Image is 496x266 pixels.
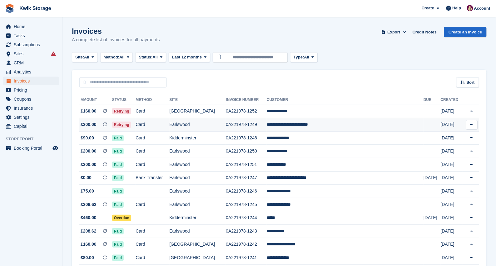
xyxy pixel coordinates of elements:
[410,27,439,37] a: Credit Notes
[3,104,59,113] a: menu
[170,95,226,105] th: Site
[3,122,59,131] a: menu
[226,238,267,251] td: 0A221978-1242
[81,121,97,128] span: £200.00
[81,161,97,168] span: £200.00
[226,105,267,118] td: 0A221978-1252
[453,5,461,11] span: Help
[3,22,59,31] a: menu
[81,214,97,221] span: £460.00
[112,148,124,154] span: Paid
[136,131,169,145] td: Card
[441,105,463,118] td: [DATE]
[81,148,97,154] span: £200.00
[5,4,14,13] img: stora-icon-8386f47178a22dfd0bd8f6a31ec36ba5ce8667c1dd55bd0f319d3a0aa187defe.svg
[14,113,51,122] span: Settings
[112,241,124,248] span: Paid
[112,108,131,114] span: Retrying
[3,49,59,58] a: menu
[226,95,267,105] th: Invoice Number
[441,251,463,265] td: [DATE]
[112,215,131,221] span: Overdue
[112,255,124,261] span: Paid
[75,54,84,60] span: Site:
[441,118,463,132] td: [DATE]
[170,211,226,225] td: Kidderminster
[3,86,59,94] a: menu
[14,77,51,85] span: Invoices
[380,27,408,37] button: Export
[424,171,441,185] td: [DATE]
[6,136,62,142] span: Storefront
[388,29,400,35] span: Export
[136,105,169,118] td: Card
[226,211,267,225] td: 0A221978-1244
[119,54,125,60] span: All
[226,198,267,211] td: 0A221978-1245
[226,185,267,198] td: 0A221978-1246
[72,52,98,63] button: Site: All
[112,188,124,194] span: Paid
[444,27,487,37] a: Create an Invoice
[14,31,51,40] span: Tasks
[441,95,463,105] th: Created
[304,54,310,60] span: All
[441,211,463,225] td: [DATE]
[170,118,226,132] td: Earlswood
[3,68,59,76] a: menu
[136,198,169,211] td: Card
[226,131,267,145] td: 0A221978-1248
[14,22,51,31] span: Home
[14,95,51,103] span: Coupons
[14,86,51,94] span: Pricing
[424,95,441,105] th: Due
[226,118,267,132] td: 0A221978-1249
[170,185,226,198] td: Earlswood
[441,198,463,211] td: [DATE]
[170,131,226,145] td: Kidderminster
[136,95,169,105] th: Method
[3,113,59,122] a: menu
[170,158,226,172] td: Earlswood
[441,225,463,238] td: [DATE]
[14,144,51,153] span: Booking Portal
[136,158,169,172] td: Card
[81,174,92,181] span: £0.00
[226,225,267,238] td: 0A221978-1243
[135,52,166,63] button: Status: All
[3,40,59,49] a: menu
[170,198,226,211] td: Earlswood
[467,79,475,86] span: Sort
[136,118,169,132] td: Card
[72,36,160,43] p: A complete list of invoices for all payments
[84,54,89,60] span: All
[100,52,133,63] button: Method: All
[226,158,267,172] td: 0A221978-1251
[51,51,56,56] i: Smart entry sync failures have occurred
[112,228,124,234] span: Paid
[170,238,226,251] td: [GEOGRAPHIC_DATA]
[226,145,267,158] td: 0A221978-1250
[441,158,463,172] td: [DATE]
[14,122,51,131] span: Capital
[3,58,59,67] a: menu
[14,40,51,49] span: Subscriptions
[441,238,463,251] td: [DATE]
[112,122,131,128] span: Retrying
[17,3,53,13] a: Kwik Storage
[422,5,434,11] span: Create
[294,54,304,60] span: Type:
[81,135,94,141] span: £90.00
[172,54,202,60] span: Last 12 months
[14,68,51,76] span: Analytics
[226,251,267,265] td: 0A221978-1241
[14,58,51,67] span: CRM
[267,95,424,105] th: Customer
[14,49,51,58] span: Sites
[112,202,124,208] span: Paid
[136,145,169,158] td: Card
[170,171,226,185] td: Earlswood
[81,188,94,194] span: £75.00
[3,77,59,85] a: menu
[81,254,94,261] span: £80.00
